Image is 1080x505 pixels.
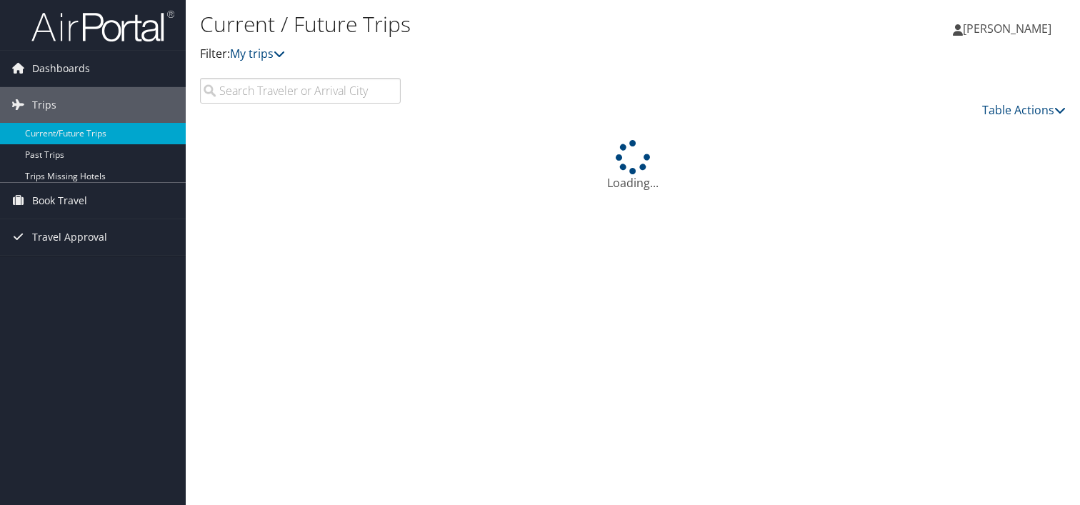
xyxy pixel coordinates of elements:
a: [PERSON_NAME] [953,7,1066,50]
p: Filter: [200,45,777,64]
span: Trips [32,87,56,123]
span: [PERSON_NAME] [963,21,1051,36]
div: Loading... [200,140,1066,191]
a: Table Actions [982,102,1066,118]
h1: Current / Future Trips [200,9,777,39]
a: My trips [230,46,285,61]
span: Book Travel [32,183,87,219]
span: Dashboards [32,51,90,86]
input: Search Traveler or Arrival City [200,78,401,104]
img: airportal-logo.png [31,9,174,43]
span: Travel Approval [32,219,107,255]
